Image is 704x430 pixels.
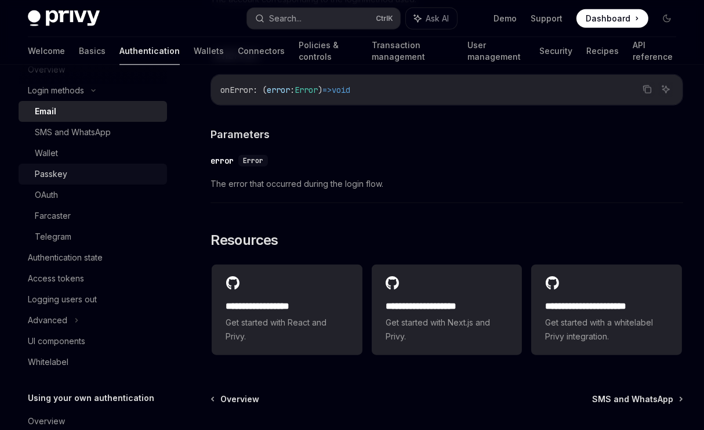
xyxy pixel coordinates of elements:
span: onError [220,85,253,95]
a: SMS and WhatsApp [592,393,682,405]
img: dark logo [28,10,100,27]
a: Passkey [19,164,167,185]
span: Dashboard [586,13,630,24]
div: OAuth [35,188,58,202]
span: ) [318,85,322,95]
span: Ask AI [426,13,449,24]
span: : [290,85,295,95]
a: Security [539,37,572,65]
span: Resources [211,231,278,250]
span: Ctrl K [376,14,393,23]
a: API reference [633,37,676,65]
a: SMS and WhatsApp [19,122,167,143]
div: Advanced [28,313,67,327]
div: Login methods [28,84,84,97]
a: Recipes [586,37,619,65]
span: error [267,85,290,95]
a: Authentication state [19,247,167,268]
div: Wallet [35,146,58,160]
span: Error [295,85,318,95]
a: Logging users out [19,289,167,310]
a: Transaction management [372,37,453,65]
a: Basics [79,37,106,65]
div: Logging users out [28,292,97,306]
div: Access tokens [28,272,84,286]
a: Wallets [194,37,224,65]
a: OAuth [19,185,167,205]
span: : ( [253,85,267,95]
h5: Using your own authentication [28,391,154,405]
span: The error that occurred during the login flow. [211,177,683,191]
div: Authentication state [28,251,103,265]
a: Email [19,101,167,122]
a: Wallet [19,143,167,164]
button: Copy the contents from the code block [640,82,655,97]
div: error [211,155,234,167]
div: Farcaster [35,209,71,223]
div: SMS and WhatsApp [35,125,111,139]
a: Telegram [19,226,167,247]
span: Get started with a whitelabel Privy integration. [545,316,668,344]
div: Passkey [35,167,67,181]
a: Farcaster [19,205,167,226]
span: Parameters [211,127,270,142]
a: Authentication [119,37,180,65]
button: Toggle dark mode [658,9,676,28]
a: Dashboard [576,9,648,28]
a: Connectors [238,37,285,65]
span: void [332,85,350,95]
div: Search... [269,12,302,26]
div: Telegram [35,230,71,244]
span: => [322,85,332,95]
span: Get started with Next.js and Privy. [386,316,509,344]
a: Whitelabel [19,352,167,373]
button: Search...CtrlK [247,8,400,29]
span: Overview [220,393,259,405]
a: Overview [212,393,259,405]
span: SMS and WhatsApp [592,393,673,405]
span: Error [243,156,263,165]
a: Demo [493,13,517,24]
div: UI components [28,334,85,348]
a: Policies & controls [299,37,358,65]
a: Access tokens [19,268,167,289]
a: Support [531,13,563,24]
a: User management [467,37,525,65]
a: Welcome [28,37,65,65]
button: Ask AI [406,8,457,29]
button: Ask AI [658,82,673,97]
div: Email [35,104,56,118]
div: Overview [28,414,65,428]
div: Whitelabel [28,355,68,369]
span: Get started with React and Privy. [226,316,349,344]
a: UI components [19,331,167,352]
